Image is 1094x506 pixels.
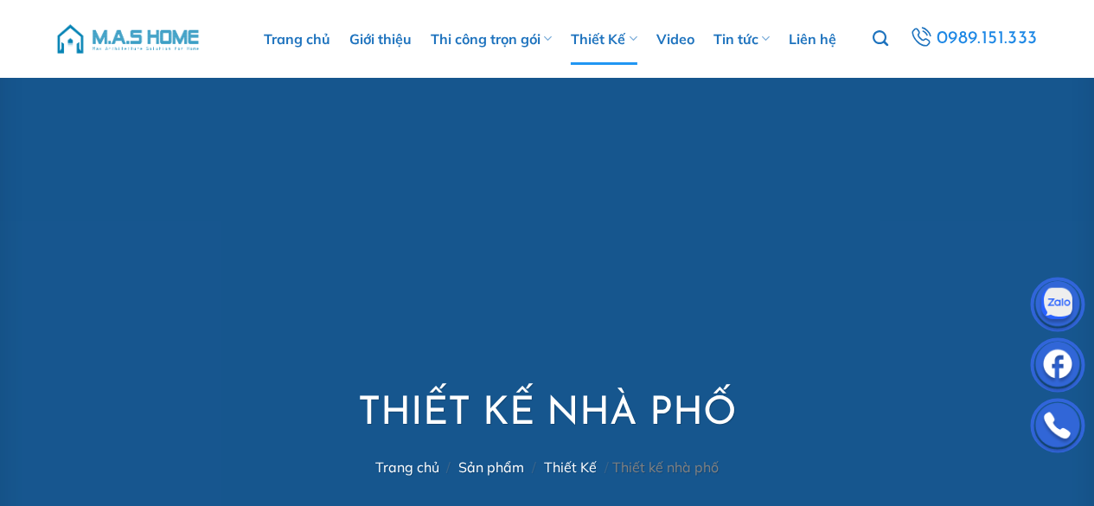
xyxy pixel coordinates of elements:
[358,459,737,476] nav: Thiết kế nhà phố
[54,13,202,65] img: M.A.S HOME – Tổng Thầu Thiết Kế Và Xây Nhà Trọn Gói
[1032,342,1084,394] img: Facebook
[358,389,737,440] h1: Thiết kế nhà phố
[458,458,524,476] a: Sản phẩm
[375,458,439,476] a: Trang chủ
[656,13,694,65] a: Video
[431,13,552,65] a: Thi công trọn gói
[1032,402,1084,454] img: Phone
[1032,281,1084,333] img: Zalo
[789,13,836,65] a: Liên hệ
[532,458,536,476] span: /
[713,13,770,65] a: Tin tức
[264,13,330,65] a: Trang chủ
[605,458,609,476] span: /
[544,458,597,476] a: Thiết Kế
[935,24,1040,54] span: 0989.151.333
[873,21,888,57] a: Tìm kiếm
[446,458,451,476] span: /
[571,13,637,65] a: Thiết Kế
[349,13,412,65] a: Giới thiệu
[905,23,1042,55] a: 0989.151.333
